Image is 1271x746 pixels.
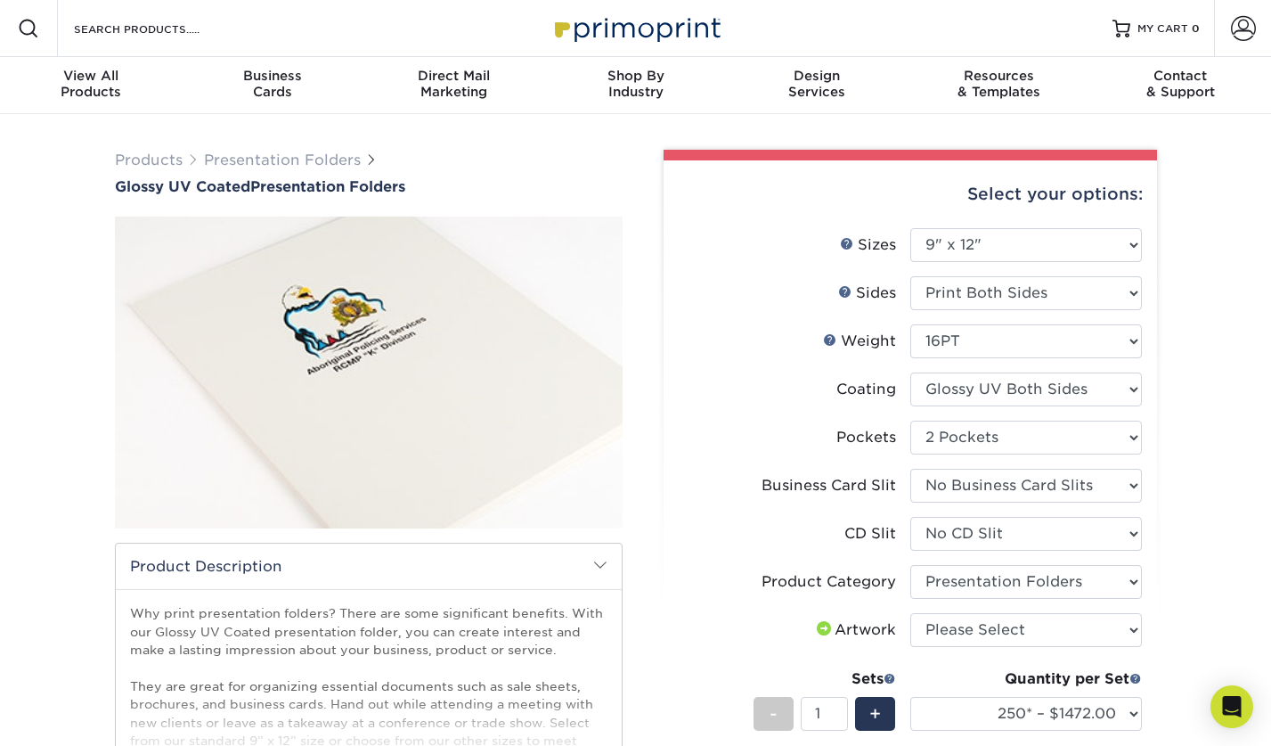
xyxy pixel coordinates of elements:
a: DesignServices [726,57,908,114]
div: Open Intercom Messenger [1210,685,1253,728]
img: Primoprint [547,9,725,47]
div: Weight [823,331,896,352]
div: Cards [182,68,363,100]
span: Direct Mail [363,68,545,84]
div: Sides [838,283,896,304]
div: Pockets [836,427,896,448]
span: MY CART [1137,21,1188,37]
img: Glossy UV Coated 01 [115,197,623,548]
span: Glossy UV Coated [115,178,250,195]
a: Resources& Templates [908,57,1089,114]
span: Design [726,68,908,84]
div: Artwork [813,619,896,641]
div: Sets [754,668,896,690]
input: SEARCH PRODUCTS..... [72,18,246,39]
div: & Templates [908,68,1089,100]
div: Services [726,68,908,100]
span: + [869,701,881,727]
div: Coating [836,379,896,400]
span: Resources [908,68,1089,84]
div: Marketing [363,68,545,100]
h2: Product Description [116,544,622,589]
div: Industry [545,68,727,100]
a: Presentation Folders [204,152,361,168]
div: Sizes [840,234,896,256]
span: - [770,701,778,727]
a: BusinessCards [182,57,363,114]
div: CD Slit [844,523,896,545]
div: Quantity per Set [910,668,1142,690]
span: 0 [1192,22,1200,35]
span: Business [182,68,363,84]
a: Contact& Support [1089,57,1271,114]
div: Business Card Slit [762,475,896,496]
span: Shop By [545,68,727,84]
a: Direct MailMarketing [363,57,545,114]
span: Contact [1089,68,1271,84]
a: Glossy UV CoatedPresentation Folders [115,178,623,195]
a: Products [115,152,183,168]
div: Select your options: [678,160,1143,228]
div: Product Category [762,571,896,593]
h1: Presentation Folders [115,178,623,195]
div: & Support [1089,68,1271,100]
a: Shop ByIndustry [545,57,727,114]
